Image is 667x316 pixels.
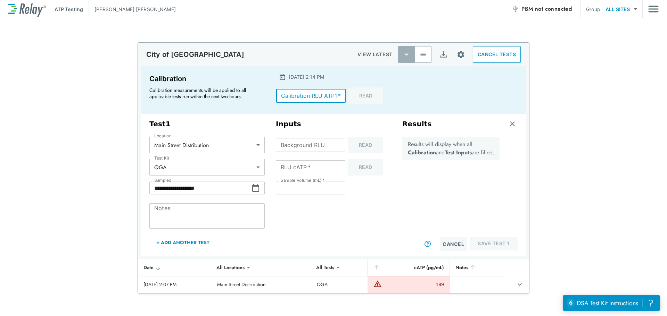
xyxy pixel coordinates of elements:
img: Remove [509,120,516,127]
p: City of [GEOGRAPHIC_DATA] [146,50,244,59]
p: Group: [586,6,602,13]
label: Sample Volume (mL) [281,178,324,183]
button: CANCEL TESTS [473,46,521,63]
iframe: Resource center [563,295,660,311]
label: Location [154,134,172,138]
button: Site setup [452,45,470,64]
button: expand row [514,279,526,290]
div: cATP (pg/mL) [373,263,444,272]
img: Warning [373,280,382,288]
label: Sampled [154,178,172,183]
div: Notes [455,263,498,272]
img: Settings Icon [456,50,465,59]
div: [DATE] 2:07 PM [143,281,206,288]
div: 199 [384,281,444,288]
p: Calibration measurements will be applied to all applicable tests run within the next two hours. [149,87,261,100]
p: Calibration [149,73,264,84]
div: QGA [149,160,265,174]
img: Export Icon [439,50,448,59]
p: [PERSON_NAME] [PERSON_NAME] [94,6,176,13]
th: Date [138,259,212,276]
img: Latest [403,51,410,58]
button: + Add Another Test [149,234,216,251]
p: VIEW LATEST [357,50,393,59]
td: QGA [311,276,368,293]
img: View All [420,51,427,58]
button: Main menu [648,2,659,16]
h3: Test 1 [149,120,265,128]
b: Calibration [408,148,436,156]
input: Choose date, selected date is Sep 15, 2025 [149,181,252,195]
h3: Results [402,120,432,128]
label: Test Kit [154,156,170,161]
button: PBM not connected [509,2,575,16]
table: sticky table [138,259,529,293]
span: PBM [521,4,572,14]
p: Results will display when all and are filled. [408,140,494,157]
div: All Tests [311,261,339,274]
p: ATP Testing [55,6,83,13]
p: [DATE] 2:14 PM [289,73,324,80]
img: Drawer Icon [648,2,659,16]
td: Main Street Distribution [212,276,311,293]
button: Cancel [440,237,467,251]
button: Export [435,46,452,63]
div: Main Street Distribution [149,138,265,152]
img: LuminUltra Relay [8,2,46,17]
img: Calender Icon [279,74,286,80]
div: All Locations [212,261,249,274]
span: not connected [535,5,572,13]
img: Offline Icon [512,6,519,12]
h3: Inputs [276,120,391,128]
b: Test Inputs [445,148,472,156]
